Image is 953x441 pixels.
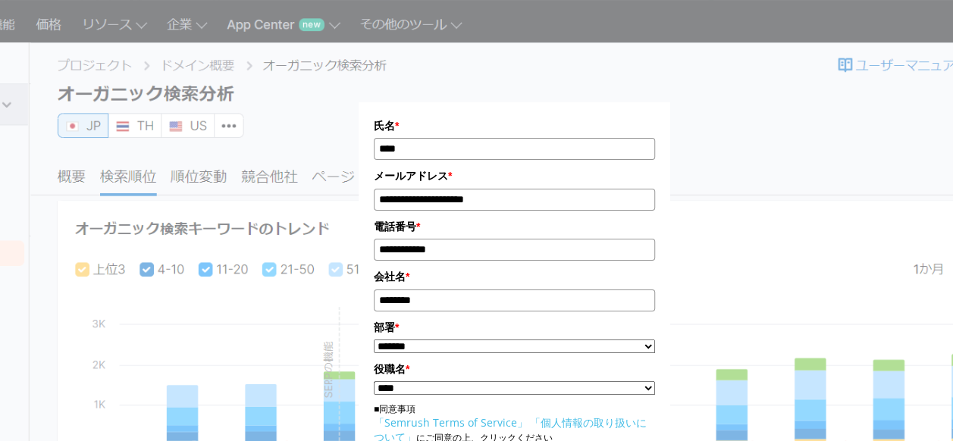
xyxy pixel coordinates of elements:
label: 部署 [374,319,656,336]
label: 役職名 [374,361,656,377]
label: 会社名 [374,268,656,285]
a: 「Semrush Terms of Service」 [374,415,528,430]
label: メールアドレス [374,167,656,184]
label: 電話番号 [374,218,656,235]
label: 氏名 [374,117,656,134]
